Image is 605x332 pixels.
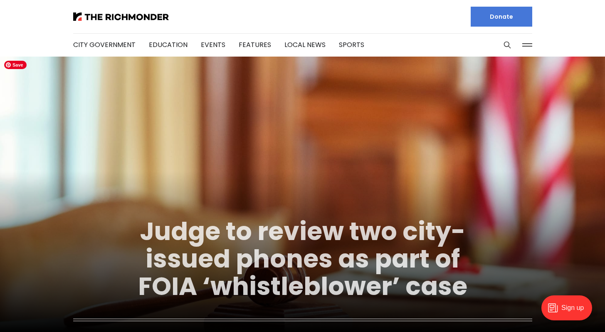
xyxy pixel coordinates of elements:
a: Features [239,40,271,50]
button: Search this site [501,39,514,51]
a: Education [149,40,188,50]
span: Save [4,61,27,69]
a: Judge to review two city-issued phones as part of FOIA ‘whistleblower’ case [138,214,467,304]
a: Local News [284,40,326,50]
a: City Government [73,40,136,50]
a: Sports [339,40,364,50]
a: Events [201,40,225,50]
iframe: portal-trigger [534,291,605,332]
img: The Richmonder [73,12,169,21]
a: Donate [471,7,532,27]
